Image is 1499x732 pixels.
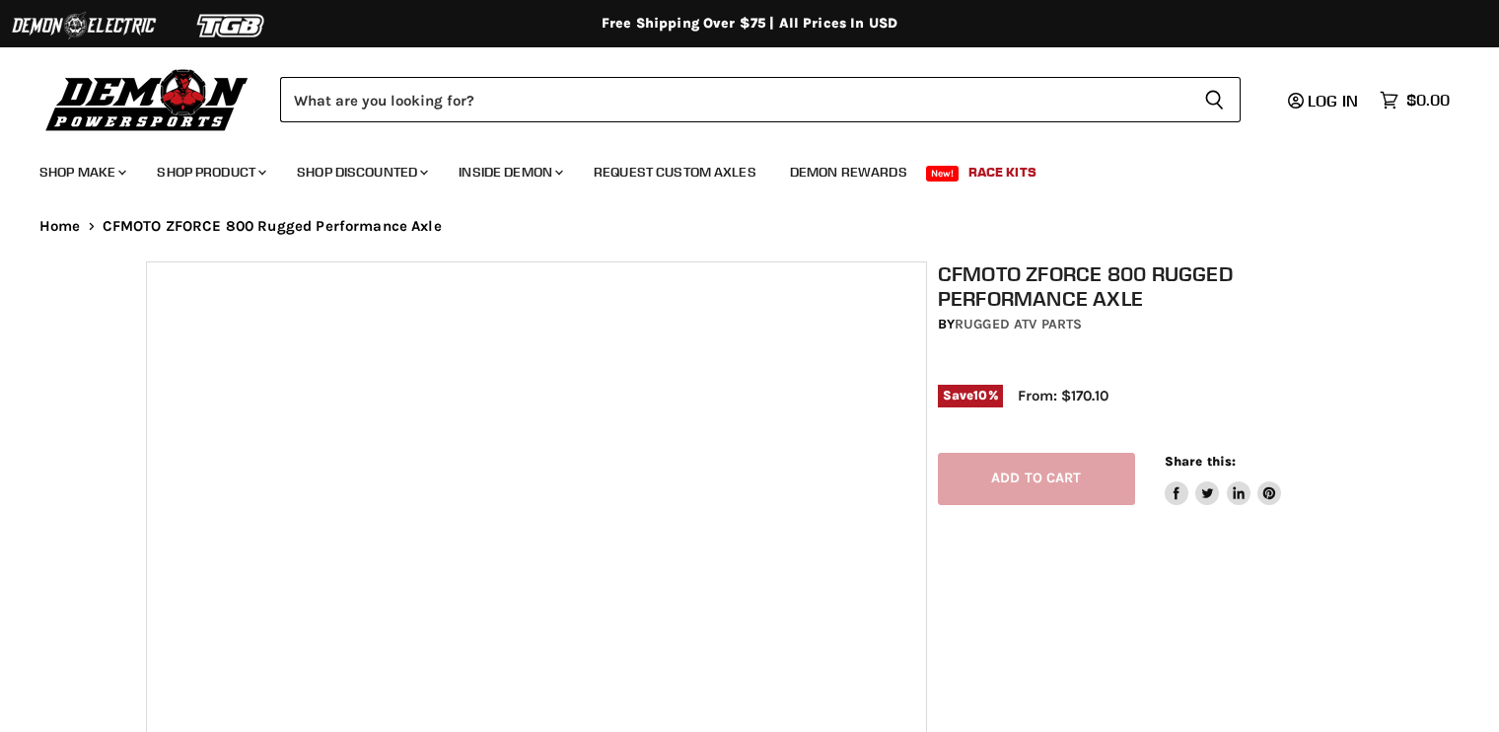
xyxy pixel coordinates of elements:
[25,152,138,192] a: Shop Make
[938,261,1364,311] h1: CFMOTO ZFORCE 800 Rugged Performance Axle
[103,218,442,235] span: CFMOTO ZFORCE 800 Rugged Performance Axle
[280,77,1188,122] input: Search
[1279,92,1370,110] a: Log in
[142,152,278,192] a: Shop Product
[282,152,440,192] a: Shop Discounted
[158,7,306,44] img: TGB Logo 2
[39,218,81,235] a: Home
[1165,454,1236,469] span: Share this:
[955,316,1082,332] a: Rugged ATV Parts
[1370,86,1460,114] a: $0.00
[280,77,1241,122] form: Product
[1165,453,1282,505] aside: Share this:
[938,314,1364,335] div: by
[444,152,575,192] a: Inside Demon
[579,152,771,192] a: Request Custom Axles
[1018,387,1108,404] span: From: $170.10
[954,152,1051,192] a: Race Kits
[1188,77,1241,122] button: Search
[775,152,922,192] a: Demon Rewards
[39,64,255,134] img: Demon Powersports
[10,7,158,44] img: Demon Electric Logo 2
[938,385,1003,406] span: Save %
[1406,91,1450,110] span: $0.00
[1308,91,1358,110] span: Log in
[926,166,960,182] span: New!
[25,144,1445,192] ul: Main menu
[973,388,987,403] span: 10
